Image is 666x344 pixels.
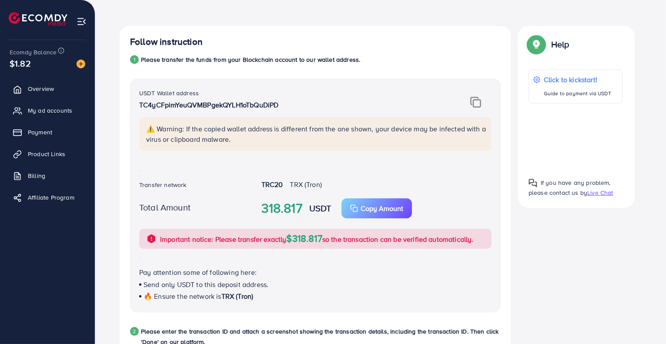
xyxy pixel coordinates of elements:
[7,80,88,97] a: Overview
[10,57,31,70] span: $1.82
[587,188,613,197] span: Live Chat
[529,37,544,52] img: Popup guide
[130,37,203,47] h4: Follow instruction
[7,189,88,206] a: Affiliate Program
[28,106,72,115] span: My ad accounts
[341,198,412,218] button: Copy Amount
[139,180,187,189] label: Transfer network
[130,327,139,336] div: 2
[309,202,331,214] strong: USDT
[551,39,569,50] p: Help
[544,88,611,99] p: Guide to payment via USDT
[28,193,74,202] span: Affiliate Program
[130,55,139,64] div: 1
[139,100,431,110] p: TC4yCFpimYeuQVMBPgekQYLH1oTbQuDiPD
[261,199,302,218] strong: 318.817
[146,234,157,244] img: alert
[139,279,492,290] p: Send only USDT to this deposit address.
[139,89,199,97] label: USDT Wallet address
[28,150,65,158] span: Product Links
[9,12,67,26] img: logo
[144,291,221,301] span: 🔥 Ensure the network is
[28,128,52,137] span: Payment
[77,60,85,68] img: image
[141,54,360,65] p: Please transfer the funds from your Blockchain account to our wallet address.
[7,124,88,141] a: Payment
[287,231,322,245] span: $318.817
[146,124,486,144] p: ⚠️ Warning: If the copied wallet address is different from the one shown, your device may be infe...
[629,305,659,337] iframe: Chat
[10,48,57,57] span: Ecomdy Balance
[139,201,191,214] label: Total Amount
[7,145,88,163] a: Product Links
[544,74,611,85] p: Click to kickstart!
[261,180,283,189] strong: TRC20
[529,179,537,187] img: Popup guide
[28,171,45,180] span: Billing
[160,233,474,244] p: Important notice: Please transfer exactly so the transaction can be verified automatically.
[290,180,322,189] span: TRX (Tron)
[361,203,403,214] p: Copy Amount
[139,267,492,277] p: Pay attention some of following here:
[28,84,54,93] span: Overview
[470,97,481,108] img: img
[7,102,88,119] a: My ad accounts
[529,178,611,197] span: If you have any problem, please contact us by
[7,167,88,184] a: Billing
[77,17,87,27] img: menu
[221,291,254,301] span: TRX (Tron)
